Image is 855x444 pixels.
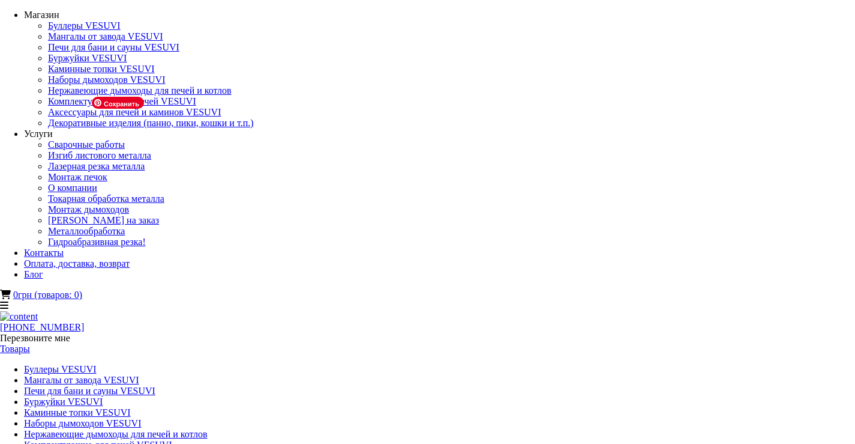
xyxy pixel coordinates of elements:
a: О компании [48,183,97,193]
a: Буллеры VESUVI [24,364,97,374]
a: Лазерная резка металла [48,161,145,171]
a: Нержавеющие дымоходы для печей и котлов [48,85,232,96]
a: Буллеры VESUVI [48,20,121,31]
a: Оплата, доставка, возврат [24,258,130,269]
a: Аксессуары для печей и каминов VESUVI [48,107,221,117]
font: Услуги [24,129,53,139]
a: Гидроабразивная резка! [48,237,146,247]
a: 0грн (товаров: 0) [13,290,82,300]
font: Сохранить [104,100,139,108]
a: Комплектующие для печей VESUVI [48,96,196,106]
a: Контакты [24,248,64,258]
a: Монтаж печок [48,172,107,182]
a: Наборы дымоходов VESUVI [24,418,141,428]
a: Мангалы от завода VESUVI [24,375,139,385]
a: Каминные топки VESUVI [24,407,131,418]
a: Каминные топки VESUVI [48,64,155,74]
a: Наборы дымоходов VESUVI [48,75,165,85]
a: Нержавеющие дымоходы для печей и котлов [24,429,208,439]
a: Печи для бани и сауны VESUVI [24,386,155,396]
a: Токарная обработка металла [48,193,164,204]
a: Металлообработка [48,226,125,236]
a: Печи для бани и сауны VESUVI [48,42,179,52]
a: Изгиб листового металла [48,150,151,160]
a: Мангалы от завода VESUVI [48,31,163,41]
a: Декоративные изделия (панно, пики, кошки и т.п.) [48,118,254,128]
a: Буржуйки VESUVI [48,53,127,63]
a: Блог [24,269,43,279]
a: Монтаж дымоходов [48,204,129,214]
font: Магазин [24,10,59,20]
a: Буржуйки VESUVI [24,397,103,407]
a: [PERSON_NAME] на заказ [48,215,159,225]
a: Сварочные работы [48,139,125,150]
